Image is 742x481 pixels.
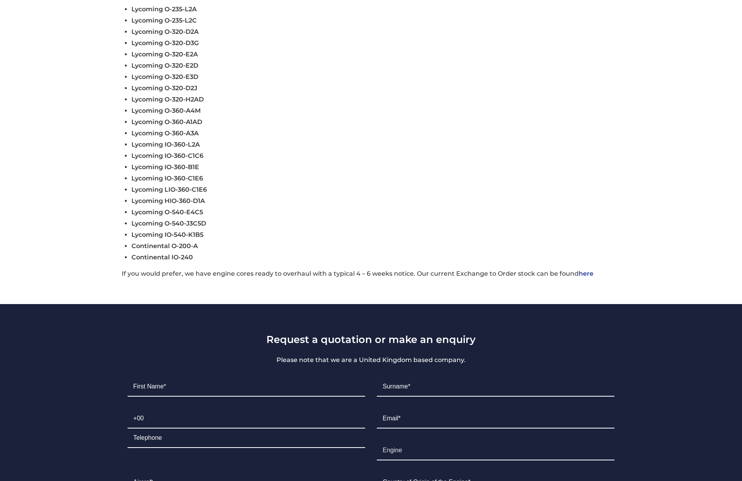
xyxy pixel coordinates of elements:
[579,270,593,277] a: here
[131,175,203,182] span: Lycoming IO-360-C1E6
[131,62,198,69] span: Lycoming O-320-E2D
[128,429,365,448] input: Telephone
[131,220,206,227] span: Lycoming O-540-J3C5D
[131,51,198,58] span: Lycoming O-320-E2A
[131,197,205,205] span: Lycoming HIO-360-D1A
[131,118,202,126] span: Lycoming O-360-A1AD
[122,333,621,345] h3: Request a quotation or make an enquiry
[131,186,207,193] span: Lycoming LIO-360-C1E6
[131,107,201,114] span: Lycoming O-360-A4M
[377,377,614,397] input: Surname*
[131,152,203,159] span: Lycoming IO-360-C1C6
[131,28,199,35] span: Lycoming O-320-D2A
[128,409,365,429] input: +00
[131,73,198,80] span: Lycoming O-320-E3D
[131,231,203,238] span: Lycoming IO-540-K1B5
[131,129,199,137] span: Lycoming O-360-A3A
[131,208,203,216] span: Lycoming O-540-E4C5
[131,17,197,24] span: Lycoming O-235-L2C
[377,409,614,429] input: Email*
[131,254,193,261] span: Continental IO-240
[131,242,198,250] span: Continental O-200-A
[128,377,365,397] input: First Name*
[131,84,197,92] span: Lycoming O-320-D2J
[131,96,204,103] span: Lycoming O-320-H2AD
[131,141,200,148] span: Lycoming IO-360-L2A
[131,39,199,47] span: Lycoming O-320-D3G
[122,269,621,278] p: If you would prefer, we have engine cores ready to overhaul with a typical 4 – 6 weeks notice. Ou...
[131,163,199,171] span: Lycoming IO-360-B1E
[131,5,197,13] span: Lycoming O-235-L2A
[122,355,621,365] p: Please note that we are a United Kingdom based company.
